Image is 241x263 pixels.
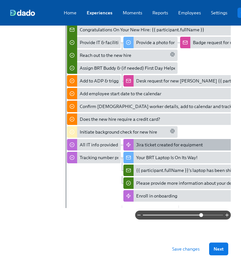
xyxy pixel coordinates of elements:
[67,37,121,48] div: Provide IT & facilities preferences for your new hire (ASAP!)
[80,142,118,148] div: All IT info provided
[10,10,35,16] img: dado
[170,128,175,135] span: Slack
[80,154,133,161] div: Tracking number provided
[10,10,64,16] a: dado
[64,10,77,16] a: Home
[152,10,168,16] a: Reports
[209,243,228,255] button: Next
[67,152,121,163] div: Tracking number provided
[136,154,198,161] div: Your BRT Laptop Is On Its Way!
[80,78,147,84] div: Add to ADP & trigger registration
[136,39,208,46] div: Provide a photo for your BRT badge
[123,10,142,16] a: Moments
[80,90,161,97] div: Add employee start date to the calendar
[67,62,178,74] div: Assign BRT Buddy & (if needed) First Day Helper
[80,27,204,33] div: Congratulations On Your New Hire: {{ participant.fullName }}
[87,10,113,16] a: Experiences
[67,50,178,61] div: Reach out to the new hire
[168,243,204,255] button: Save changes
[80,52,131,58] div: Reach out to the new hire
[211,10,227,16] a: Settings
[123,177,234,189] div: Please provide more information about your desk request
[67,75,121,87] div: Add to ADP & trigger registration
[136,142,203,148] div: Jira ticket created for equipment
[80,103,236,110] div: Confirm [DEMOGRAPHIC_DATA] worker details, add to calendar and tracker
[80,65,178,71] div: Assign BRT Buddy & (if needed) First Day Helper
[67,139,121,151] div: All IT info provided
[178,10,201,16] a: Employees
[80,116,160,122] div: Does the new hire require a credit card?
[172,246,200,252] span: Save changes
[80,129,157,135] div: Initiate background check for new hire
[123,37,177,48] div: Provide a photo for your BRT badge
[80,39,201,46] div: Provide IT & facilities preferences for your new hire (ASAP!)
[67,126,178,138] div: Initiate background check for new hire
[136,193,177,199] div: Enroll in onboarding
[214,246,224,252] span: Next
[170,52,175,59] span: Slack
